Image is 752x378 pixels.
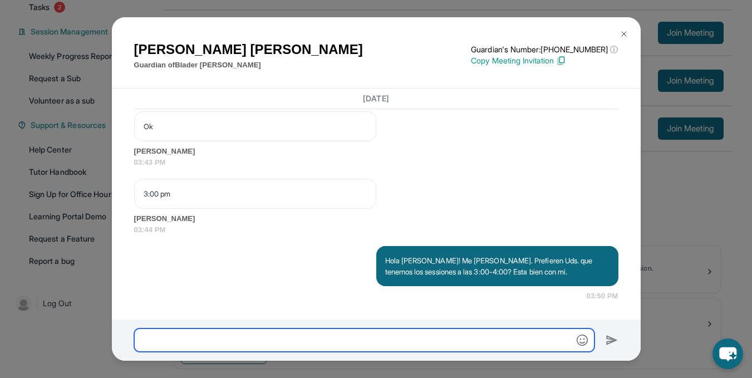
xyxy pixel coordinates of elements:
[712,338,743,369] button: chat-button
[134,60,363,71] p: Guardian of Blader [PERSON_NAME]
[577,335,588,346] img: Emoji
[134,213,618,224] span: [PERSON_NAME]
[385,255,610,277] p: Hola [PERSON_NAME]! Me [PERSON_NAME]. Prefieren Uds. que tenemos los sessiones a las 3:00-4:00? E...
[144,188,367,199] p: 3:00 pm
[471,55,618,66] p: Copy Meeting Invitation
[556,56,566,66] img: Copy Icon
[610,44,618,55] span: ⓘ
[587,291,618,302] span: 03:50 PM
[144,121,367,132] p: Ok
[134,40,363,60] h1: [PERSON_NAME] [PERSON_NAME]
[471,44,618,55] p: Guardian's Number: [PHONE_NUMBER]
[134,224,618,235] span: 03:44 PM
[134,146,618,157] span: [PERSON_NAME]
[620,30,628,38] img: Close Icon
[134,93,618,104] h3: [DATE]
[134,157,618,168] span: 03:43 PM
[606,333,618,347] img: Send icon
